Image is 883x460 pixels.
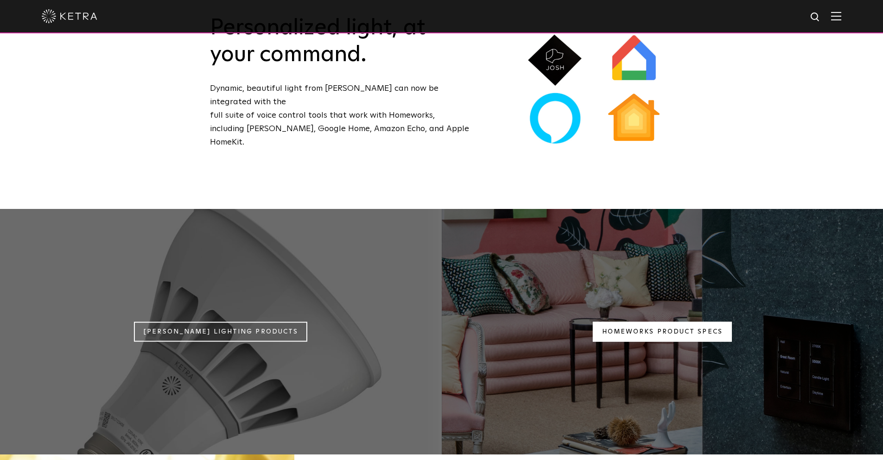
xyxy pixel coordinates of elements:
img: AmazonAlexa@2x [526,90,584,148]
img: ketra-logo-2019-white [42,9,97,23]
img: AppleHome@2x [605,90,663,148]
img: JoshAI@2x [526,31,584,89]
a: Homeworks Product Specs [593,322,732,342]
a: [PERSON_NAME] Lighting Products [134,322,307,342]
img: GoogleHomeApp@2x [604,30,664,90]
img: Hamburger%20Nav.svg [831,12,841,20]
img: search icon [810,12,821,23]
h2: Personalized light, at your command. [210,15,470,68]
p: Dynamic, beautiful light from [PERSON_NAME] can now be integrated with the full suite of voice co... [210,82,470,149]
